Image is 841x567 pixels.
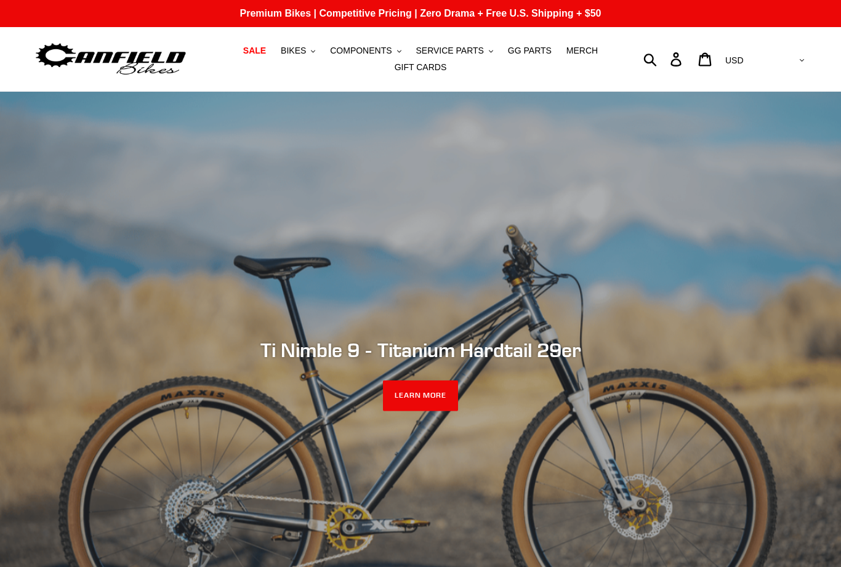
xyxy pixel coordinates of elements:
[560,42,604,59] a: MERCH
[566,46,598,56] span: MERCH
[324,42,407,59] button: COMPONENTS
[409,42,499,59] button: SERVICE PARTS
[388,59,453,76] a: GIFT CARDS
[281,46,306,56] span: BIKES
[395,62,447,73] span: GIFT CARDS
[34,40,188,79] img: Canfield Bikes
[508,46,552,56] span: GG PARTS
[275,42,321,59] button: BIKES
[416,46,483,56] span: SERVICE PARTS
[383,380,459,411] a: LEARN MORE
[85,339,756,362] h2: Ti Nimble 9 - Titanium Hardtail 29er
[502,42,558,59] a: GG PARTS
[243,46,266,56] span: SALE
[237,42,272,59] a: SALE
[330,46,392,56] span: COMPONENTS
